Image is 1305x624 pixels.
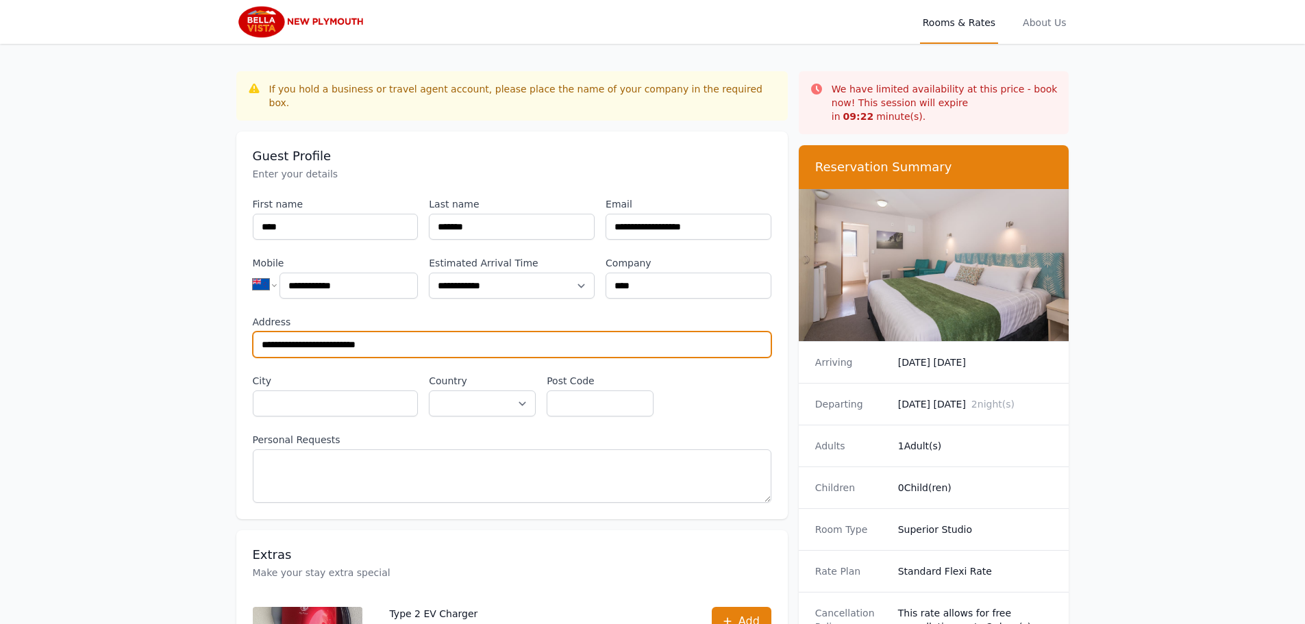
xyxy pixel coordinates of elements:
[898,481,1053,495] dd: 0 Child(ren)
[253,547,771,563] h3: Extras
[253,256,419,270] label: Mobile
[815,481,887,495] dt: Children
[815,439,887,453] dt: Adults
[253,197,419,211] label: First name
[253,566,771,579] p: Make your stay extra special
[815,397,887,411] dt: Departing
[898,355,1053,369] dd: [DATE] [DATE]
[815,564,887,578] dt: Rate Plan
[429,197,595,211] label: Last name
[832,82,1058,123] p: We have limited availability at this price - book now! This session will expire in minute(s).
[606,256,771,270] label: Company
[815,159,1053,175] h3: Reservation Summary
[253,315,771,329] label: Address
[236,5,368,38] img: Bella Vista New Plymouth
[253,433,771,447] label: Personal Requests
[269,82,777,110] div: If you hold a business or travel agent account, please place the name of your company in the requ...
[799,189,1069,341] img: Superior Studio
[843,111,874,122] strong: 09 : 22
[429,374,536,388] label: Country
[429,256,595,270] label: Estimated Arrival Time
[253,148,771,164] h3: Guest Profile
[898,397,1053,411] dd: [DATE] [DATE]
[898,523,1053,536] dd: Superior Studio
[547,374,654,388] label: Post Code
[253,167,771,181] p: Enter your details
[253,374,419,388] label: City
[971,399,1015,410] span: 2 night(s)
[815,523,887,536] dt: Room Type
[390,607,684,621] p: Type 2 EV Charger
[815,355,887,369] dt: Arriving
[898,564,1053,578] dd: Standard Flexi Rate
[606,197,771,211] label: Email
[898,439,1053,453] dd: 1 Adult(s)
